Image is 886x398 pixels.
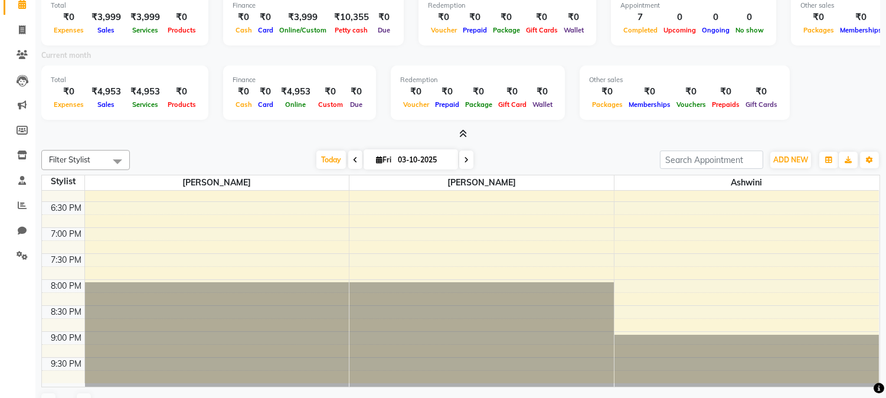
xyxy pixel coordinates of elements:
span: Services [129,100,161,109]
span: [PERSON_NAME] [349,175,614,190]
span: Packages [800,26,837,34]
div: 8:00 PM [49,280,84,292]
div: 7:00 PM [49,228,84,240]
span: Prepaids [709,100,743,109]
span: Products [165,100,199,109]
span: Cash [233,26,255,34]
div: ₹0 [165,11,199,24]
div: 8:30 PM [49,306,84,318]
div: ₹0 [529,85,555,99]
button: ADD NEW [770,152,811,168]
span: Fri [373,155,394,164]
div: ₹3,999 [126,11,165,24]
div: ₹4,953 [276,85,315,99]
input: 2025-10-03 [394,151,453,169]
div: Total [51,75,199,85]
div: Redemption [428,1,587,11]
div: 0 [733,11,767,24]
div: 0 [661,11,699,24]
span: Gift Card [495,100,529,109]
span: Wallet [529,100,555,109]
span: Online/Custom [276,26,329,34]
span: Package [462,100,495,109]
span: Due [375,26,393,34]
div: ₹0 [255,11,276,24]
div: 9:00 PM [49,332,84,344]
span: Ongoing [699,26,733,34]
div: Appointment [620,1,767,11]
span: Services [129,26,161,34]
span: Sales [95,26,118,34]
label: Current month [41,50,91,61]
div: ₹0 [709,85,743,99]
input: Search Appointment [660,151,763,169]
span: Gift Cards [523,26,561,34]
span: Card [255,26,276,34]
div: ₹0 [374,11,394,24]
span: Expenses [51,26,87,34]
span: ADD NEW [773,155,808,164]
span: Today [316,151,346,169]
div: ₹0 [346,85,367,99]
span: Expenses [51,100,87,109]
div: 9:30 PM [49,358,84,370]
span: No show [733,26,767,34]
div: ₹0 [800,11,837,24]
span: Card [255,100,276,109]
div: 7 [620,11,661,24]
div: ₹0 [495,85,529,99]
div: ₹0 [523,11,561,24]
div: ₹3,999 [87,11,126,24]
div: ₹0 [743,85,780,99]
div: ₹0 [255,85,276,99]
span: Packages [589,100,626,109]
span: Gift Cards [743,100,780,109]
div: ₹4,953 [87,85,126,99]
div: 6:30 PM [49,202,84,214]
span: [PERSON_NAME] [85,175,349,190]
span: Completed [620,26,661,34]
span: Package [490,26,523,34]
span: Wallet [561,26,587,34]
div: ₹0 [51,11,87,24]
div: ₹0 [51,85,87,99]
div: ₹0 [589,85,626,99]
div: Total [51,1,199,11]
div: ₹0 [490,11,523,24]
div: ₹0 [837,11,885,24]
span: Memberships [837,26,885,34]
div: Other sales [589,75,780,85]
div: ₹0 [674,85,709,99]
div: Redemption [400,75,555,85]
div: ₹0 [233,11,255,24]
div: ₹4,953 [126,85,165,99]
span: Memberships [626,100,674,109]
div: Stylist [42,175,84,188]
span: Ashwini [614,175,879,190]
div: Finance [233,75,367,85]
span: Petty cash [332,26,371,34]
span: Sales [95,100,118,109]
div: 0 [699,11,733,24]
span: Prepaid [432,100,462,109]
span: Upcoming [661,26,699,34]
div: ₹0 [462,85,495,99]
div: ₹0 [400,85,432,99]
div: ₹0 [626,85,674,99]
span: Cash [233,100,255,109]
div: ₹0 [561,11,587,24]
div: ₹0 [233,85,255,99]
div: ₹3,999 [276,11,329,24]
span: Due [347,100,365,109]
div: ₹0 [460,11,490,24]
span: Custom [315,100,346,109]
span: Vouchers [674,100,709,109]
div: 7:30 PM [49,254,84,266]
span: Voucher [400,100,432,109]
div: ₹0 [432,85,462,99]
div: ₹0 [165,85,199,99]
span: Filter Stylist [49,155,90,164]
div: Finance [233,1,394,11]
span: Products [165,26,199,34]
div: ₹10,355 [329,11,374,24]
